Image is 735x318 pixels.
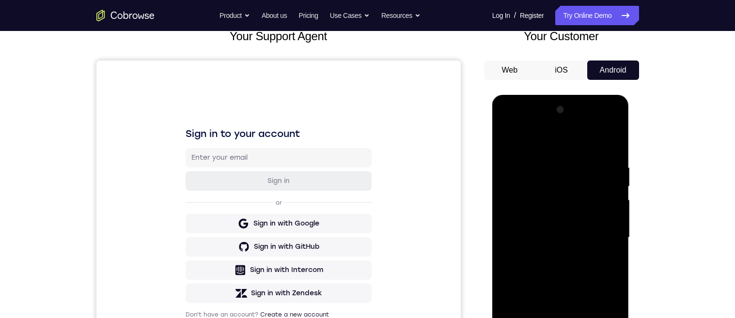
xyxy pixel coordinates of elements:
[155,228,226,238] div: Sign in with Zendesk
[164,251,233,257] a: Create a new account
[89,153,275,173] button: Sign in with Google
[89,200,275,219] button: Sign in with Intercom
[219,6,250,25] button: Product
[157,182,223,191] div: Sign in with GitHub
[262,6,287,25] a: About us
[89,250,275,258] p: Don't have an account?
[330,6,370,25] button: Use Cases
[157,158,223,168] div: Sign in with Google
[154,205,227,214] div: Sign in with Intercom
[492,6,510,25] a: Log In
[96,10,155,21] a: Go to the home page
[381,6,421,25] button: Resources
[298,6,318,25] a: Pricing
[514,10,516,21] span: /
[89,177,275,196] button: Sign in with GitHub
[96,28,461,45] h2: Your Support Agent
[177,138,188,146] p: or
[520,6,544,25] a: Register
[535,61,587,80] button: iOS
[484,61,536,80] button: Web
[587,61,639,80] button: Android
[89,223,275,242] button: Sign in with Zendesk
[555,6,639,25] a: Try Online Demo
[484,28,639,45] h2: Your Customer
